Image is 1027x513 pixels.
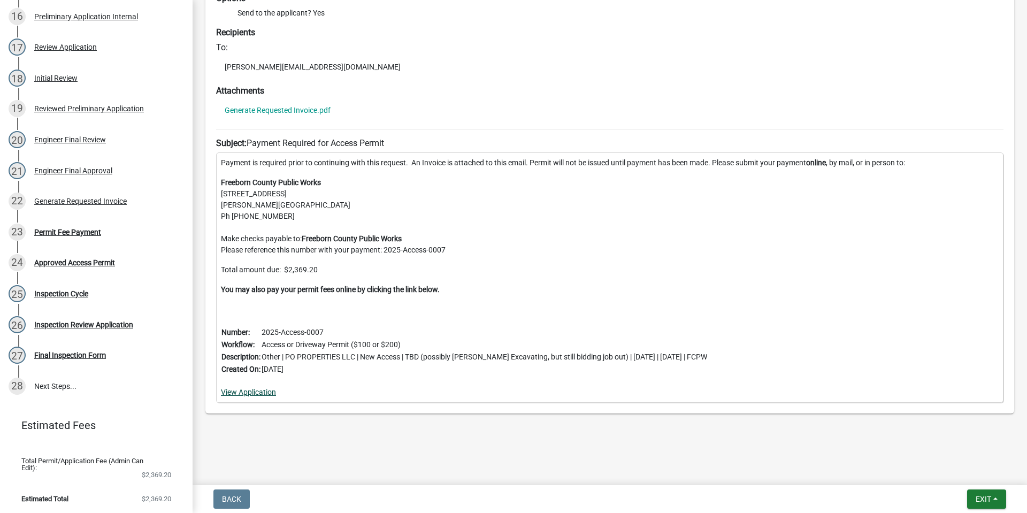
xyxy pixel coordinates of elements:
[302,234,402,243] strong: Freeborn County Public Works
[9,131,26,148] div: 20
[34,321,133,328] div: Inspection Review Application
[34,167,112,174] div: Engineer Final Approval
[225,106,331,114] a: Generate Requested Invoice.pdf
[221,328,250,336] b: Number:
[9,162,26,179] div: 21
[142,495,171,502] span: $2,369.20
[34,43,97,51] div: Review Application
[261,326,708,339] td: 2025-Access-0007
[216,86,264,96] strong: Attachments
[221,340,255,349] b: Workflow:
[216,59,1003,75] li: [PERSON_NAME][EMAIL_ADDRESS][DOMAIN_NAME]
[806,158,826,167] strong: online
[213,489,250,509] button: Back
[34,228,101,236] div: Permit Fee Payment
[9,378,26,395] div: 28
[222,495,241,503] span: Back
[967,489,1006,509] button: Exit
[976,495,991,503] span: Exit
[9,285,26,302] div: 25
[34,136,106,143] div: Engineer Final Review
[34,74,78,82] div: Initial Review
[261,363,708,376] td: [DATE]
[34,197,127,205] div: Generate Requested Invoice
[142,471,171,478] span: $2,369.20
[221,178,321,187] strong: Freeborn County Public Works
[34,290,88,297] div: Inspection Cycle
[221,157,999,169] p: Payment is required prior to continuing with this request. An Invoice is attached to this email. ...
[261,339,708,351] td: Access or Driveway Permit ($100 or $200)
[34,259,115,266] div: Approved Access Permit
[9,100,26,117] div: 19
[216,27,255,37] strong: Recipients
[34,105,144,112] div: Reviewed Preliminary Application
[9,316,26,333] div: 26
[221,177,999,256] p: [STREET_ADDRESS] [PERSON_NAME][GEOGRAPHIC_DATA] Ph [PHONE_NUMBER] Make checks payable to: Please ...
[34,351,106,359] div: Final Inspection Form
[221,285,440,294] strong: You may also pay your permit fees online by clicking the link below.
[21,495,68,502] span: Estimated Total
[9,254,26,271] div: 24
[221,365,260,373] b: Created On:
[9,193,26,210] div: 22
[216,42,1003,52] h6: To:
[9,415,175,436] a: Estimated Fees
[9,39,26,56] div: 17
[221,388,276,396] a: View Application
[237,7,1003,19] li: Send to the applicant? Yes
[9,347,26,364] div: 27
[221,353,260,361] b: Description:
[34,13,138,20] div: Preliminary Application Internal
[261,351,708,363] td: Other | PO PROPERTIES LLC | New Access | TBD (possibly [PERSON_NAME] Excavating, but still biddin...
[9,8,26,25] div: 16
[216,138,247,148] strong: Subject:
[216,138,1003,148] h6: Payment Required for Access Permit
[21,457,154,471] span: Total Permit/Application Fee (Admin Can Edit):
[9,70,26,87] div: 18
[9,224,26,241] div: 23
[221,264,999,275] p: Total amount due: $2,369.20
